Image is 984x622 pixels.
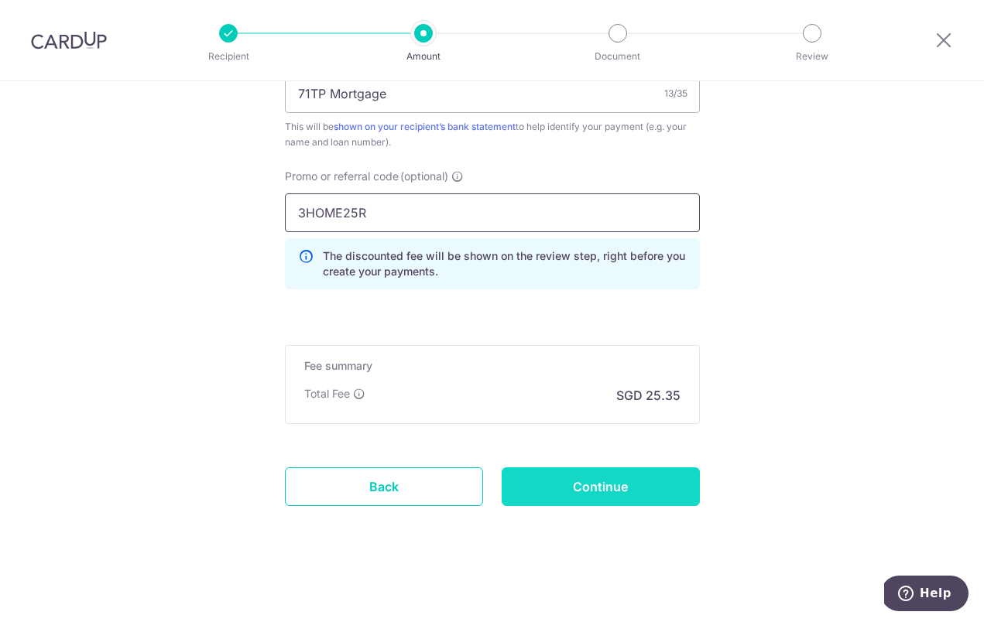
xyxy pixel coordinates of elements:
h5: Fee summary [304,358,681,374]
img: CardUp [31,31,107,50]
iframe: Opens a widget where you can find more information [884,576,969,614]
input: Continue [502,467,700,506]
div: This will be to help identify your payment (e.g. your name and loan number). [285,119,700,150]
p: Document [561,49,675,64]
a: Back [285,467,483,506]
p: Amount [366,49,481,64]
p: SGD 25.35 [616,386,681,405]
a: shown on your recipient’s bank statement [334,121,516,132]
div: 13/35 [664,86,687,101]
span: Promo or referral code [285,169,399,184]
p: Recipient [171,49,286,64]
p: Total Fee [304,386,350,402]
p: The discounted fee will be shown on the review step, right before you create your payments. [323,248,687,279]
span: (optional) [400,169,448,184]
p: Review [755,49,869,64]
